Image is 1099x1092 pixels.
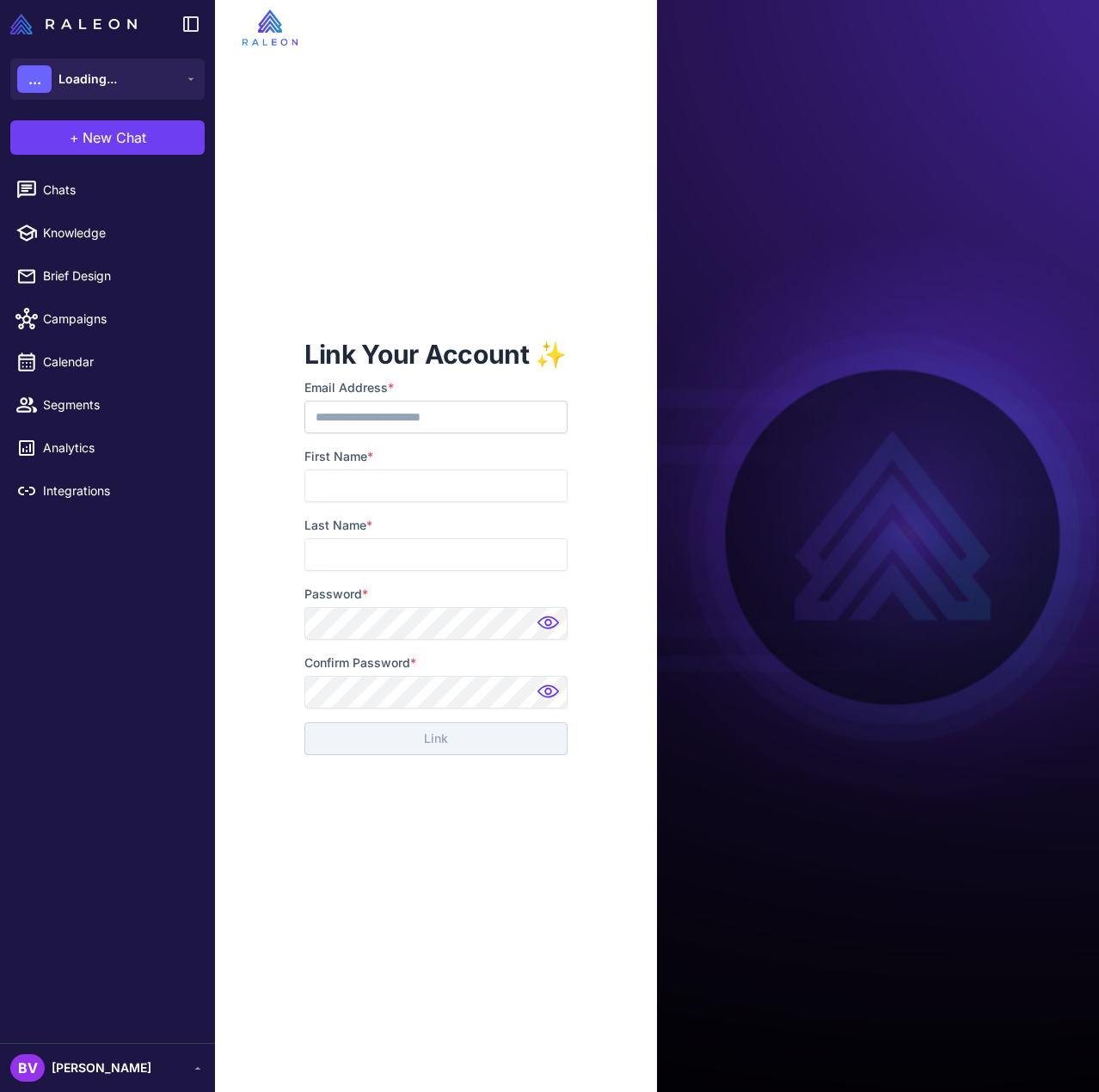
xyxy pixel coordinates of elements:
a: Raleon Logo [10,14,144,34]
span: Integrations [43,482,194,500]
img: Raleon Logo [10,14,137,34]
a: Chats [7,172,208,208]
span: Analytics [43,439,194,457]
div: ... [17,65,52,93]
span: Segments [43,396,194,414]
a: Calendar [7,344,208,380]
a: Brief Design [7,258,208,294]
span: New Chat [83,127,146,148]
span: + [70,127,79,148]
label: First Name [304,447,568,466]
span: Brief Design [43,267,194,285]
a: Segments [7,387,208,423]
span: Knowledge [43,224,194,242]
span: Loading... [58,70,117,89]
button: Link [304,722,568,755]
span: Calendar [43,353,194,371]
img: raleon-logo-whitebg.9aac0268.jpg [243,9,298,46]
a: Analytics [7,430,208,466]
a: Integrations [7,473,208,509]
label: Email Address [304,378,568,397]
span: [PERSON_NAME] [52,1058,151,1077]
label: Password [304,585,568,604]
a: Campaigns [7,301,208,337]
label: Last Name [304,516,568,535]
img: Password hidden [533,679,568,714]
button: +New Chat [10,120,205,155]
div: BV [10,1054,45,1082]
img: Password hidden [533,610,568,645]
h1: Link Your Account ✨ [304,337,568,371]
button: ...Loading... [10,58,205,100]
span: Campaigns [43,310,194,328]
a: Knowledge [7,215,208,251]
span: Chats [43,181,194,199]
label: Confirm Password [304,653,568,672]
